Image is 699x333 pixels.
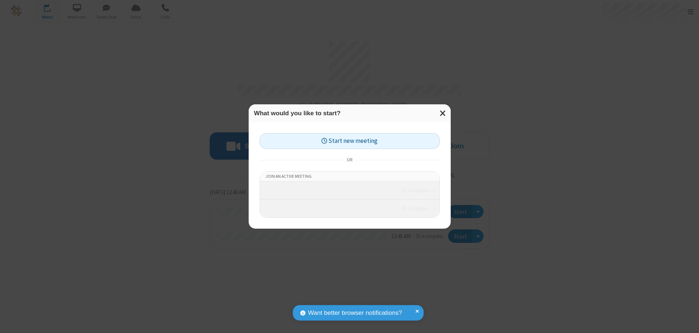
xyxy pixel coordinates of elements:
em: in progress [402,187,428,194]
li: Join an active meeting [260,172,439,181]
h3: What would you like to start? [254,110,445,117]
button: Start new meeting [260,133,440,149]
span: Want better browser notifications? [308,308,402,318]
em: in progress [402,205,428,212]
span: or [344,155,355,165]
button: Close modal [435,104,451,122]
